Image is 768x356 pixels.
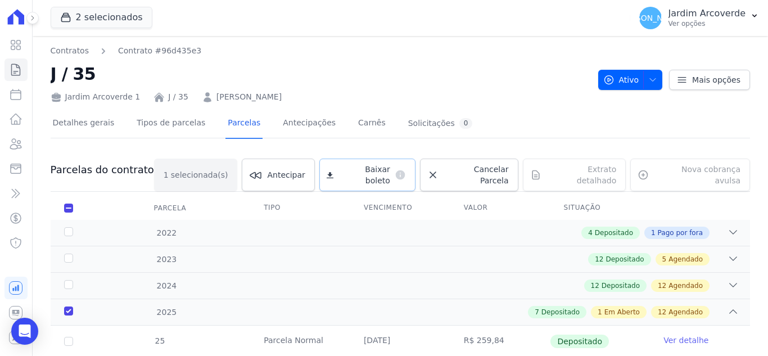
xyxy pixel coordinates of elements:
[662,254,667,264] span: 5
[51,109,117,139] a: Detalhes gerais
[668,8,746,19] p: Jardim Arcoverde
[606,254,644,264] span: Depositado
[51,91,141,103] div: Jardim Arcoverde 1
[267,169,305,181] span: Antecipar
[588,228,593,238] span: 4
[651,228,656,238] span: 1
[420,159,518,191] a: Cancelar Parcela
[281,109,338,139] a: Antecipações
[603,70,639,90] span: Ativo
[598,307,602,317] span: 1
[658,281,666,291] span: 12
[51,163,154,177] h3: Parcelas do contrato
[51,7,152,28] button: 2 selecionados
[242,159,314,191] a: Antecipar
[692,74,740,85] span: Mais opções
[141,197,200,219] div: Parcela
[595,254,603,264] span: 12
[669,70,750,90] a: Mais opções
[64,337,73,346] input: Só é possível selecionar pagamentos em aberto
[591,281,599,291] span: 12
[595,228,633,238] span: Depositado
[51,45,89,57] a: Contratos
[171,169,228,181] span: selecionada(s)
[356,109,388,139] a: Carnês
[550,335,609,348] span: Depositado
[668,281,703,291] span: Agendado
[118,45,201,57] a: Contrato #96d435e3
[154,336,165,345] span: 25
[535,307,539,317] span: 7
[658,307,666,317] span: 12
[604,307,640,317] span: Em Aberto
[598,70,663,90] button: Ativo
[134,109,207,139] a: Tipos de parcelas
[658,228,703,238] span: Pago por fora
[11,318,38,345] div: Open Intercom Messenger
[350,196,450,220] th: Vencimento
[406,109,475,139] a: Solicitações0
[668,307,703,317] span: Agendado
[602,281,640,291] span: Depositado
[668,254,703,264] span: Agendado
[225,109,263,139] a: Parcelas
[319,159,415,191] a: Baixar boleto
[550,196,650,220] th: Situação
[541,307,580,317] span: Depositado
[443,164,509,186] span: Cancelar Parcela
[338,164,390,186] span: Baixar boleto
[630,2,768,34] button: [PERSON_NAME] Jardim Arcoverde Ver opções
[51,45,589,57] nav: Breadcrumb
[51,45,202,57] nav: Breadcrumb
[617,14,683,22] span: [PERSON_NAME]
[450,196,550,220] th: Valor
[459,118,473,129] div: 0
[164,169,169,181] span: 1
[668,19,746,28] p: Ver opções
[51,61,589,87] h2: J / 35
[168,91,188,103] a: J / 35
[408,118,473,129] div: Solicitações
[663,335,708,346] a: Ver detalhe
[250,196,350,220] th: Tipo
[216,91,282,103] a: [PERSON_NAME]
